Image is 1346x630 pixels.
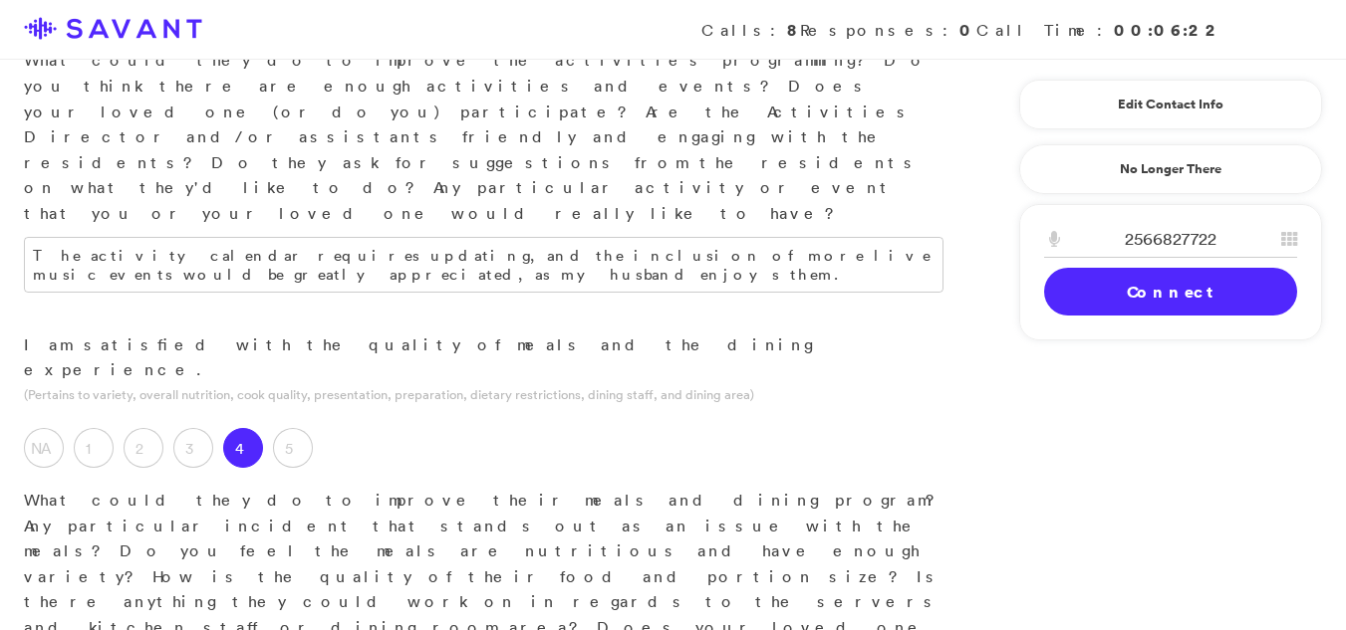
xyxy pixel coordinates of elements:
[1044,268,1297,315] a: Connect
[787,19,800,41] strong: 8
[173,428,213,468] label: 3
[24,48,943,226] p: What could they do to improve the activities programming? Do you think there are enough activitie...
[273,428,313,468] label: 5
[1114,19,1222,41] strong: 00:06:22
[74,428,114,468] label: 1
[959,19,976,41] strong: 0
[24,385,943,404] p: (Pertains to variety, overall nutrition, cook quality, presentation, preparation, dietary restric...
[1044,89,1297,120] a: Edit Contact Info
[24,428,64,468] label: NA
[1019,144,1322,194] a: No Longer There
[124,428,163,468] label: 2
[24,332,943,383] p: I am satisfied with the quality of meals and the dining experience.
[223,428,263,468] label: 4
